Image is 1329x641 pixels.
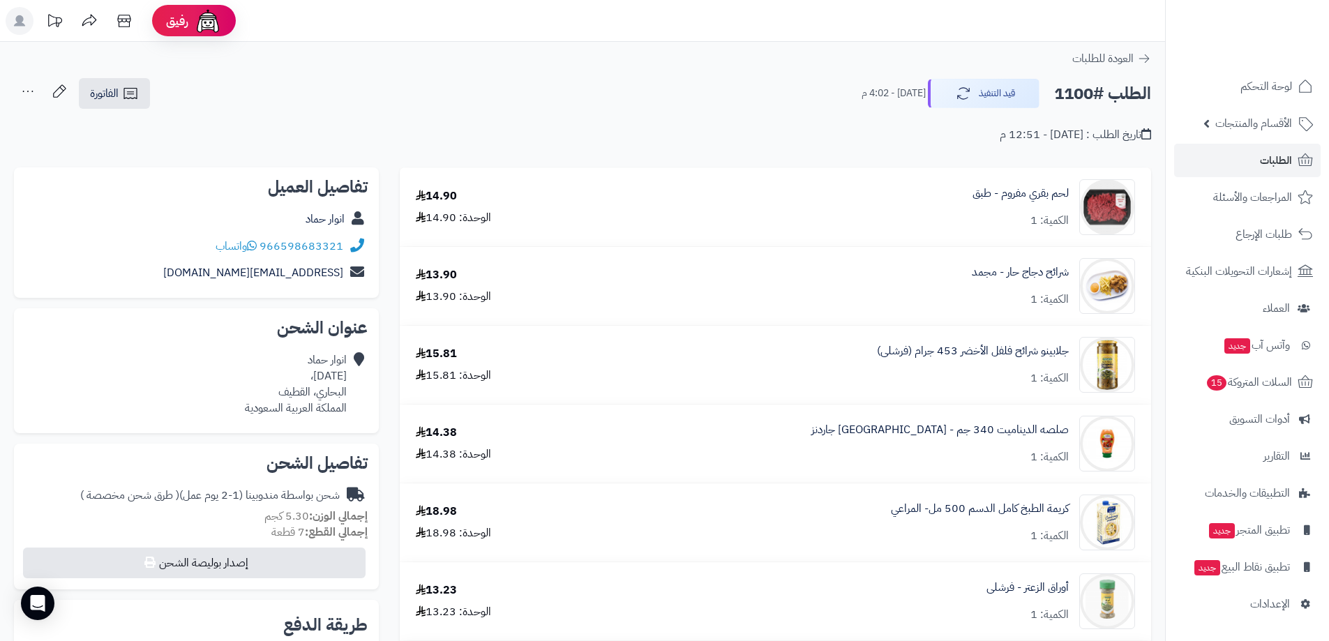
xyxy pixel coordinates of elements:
div: 13.23 [416,582,457,598]
a: إشعارات التحويلات البنكية [1174,255,1321,288]
div: 13.90 [416,267,457,283]
span: تطبيق نقاط البيع [1193,557,1290,577]
small: [DATE] - 4:02 م [862,86,926,100]
small: 5.30 كجم [264,508,368,525]
span: رفيق [166,13,188,29]
div: الوحدة: 18.98 [416,525,491,541]
div: 18.98 [416,504,457,520]
a: تطبيق المتجرجديد [1174,513,1321,547]
div: الوحدة: 14.38 [416,446,491,462]
span: جديد [1209,523,1235,538]
a: وآتس آبجديد [1174,329,1321,362]
a: لحم بقري مفروم - طبق [973,186,1069,202]
div: الكمية: 1 [1030,449,1069,465]
a: أدوات التسويق [1174,402,1321,436]
span: وآتس آب [1223,335,1290,355]
a: [EMAIL_ADDRESS][DOMAIN_NAME] [163,264,343,281]
div: الوحدة: 13.90 [416,289,491,305]
span: العملاء [1263,299,1290,318]
a: العودة للطلبات [1072,50,1151,67]
span: تطبيق المتجر [1208,520,1290,540]
span: ( طرق شحن مخصصة ) [80,487,179,504]
h2: طريقة الدفع [283,617,368,633]
img: 1756721963-%D8%AC%D9%84%D8%A7%D8%A8%D9%8A%D9%86%D9%88%20%D8%B4%D8%B1%D8%A7%D8%A6%D8%AD%20%D9%81%D... [1080,337,1134,393]
div: تاريخ الطلب : [DATE] - 12:51 م [1000,127,1151,143]
div: 14.38 [416,425,457,441]
img: 1152_686657e03e1a7_d873375a-90x90.png [1080,573,1134,629]
span: السلات المتروكة [1206,372,1292,392]
div: الوحدة: 13.23 [416,604,491,620]
span: الفاتورة [90,85,119,102]
div: Open Intercom Messenger [21,587,54,620]
span: المراجعات والأسئلة [1213,188,1292,207]
div: الكمية: 1 [1030,213,1069,229]
a: واتساب [216,238,257,255]
img: ai-face.png [194,7,222,35]
span: إشعارات التحويلات البنكية [1186,262,1292,281]
span: الأقسام والمنتجات [1215,114,1292,133]
a: جلابينو شرائح فلفل الأخضر 453 جرام (فرشلى) [877,343,1069,359]
span: 15 [1206,375,1227,391]
div: الوحدة: 15.81 [416,368,491,384]
div: انوار حماد [DATE]، البحاري، القطيف المملكة العربية السعودية [245,352,347,416]
a: تطبيق نقاط البيعجديد [1174,550,1321,584]
span: جديد [1194,560,1220,575]
div: الوحدة: 14.90 [416,210,491,226]
button: قيد التنفيذ [928,79,1039,108]
span: التقارير [1263,446,1290,466]
a: الطلبات [1174,144,1321,177]
h2: تفاصيل الشحن [25,455,368,472]
a: العملاء [1174,292,1321,325]
div: الكمية: 1 [1030,370,1069,386]
a: صلصه الديناميت 340 جم - [GEOGRAPHIC_DATA] جاردنز [811,422,1069,438]
button: إصدار بوليصة الشحن [23,548,366,578]
div: الكمية: 1 [1030,292,1069,308]
div: 14.90 [416,188,457,204]
h2: الطلب #1100 [1054,80,1151,108]
a: أوراق الزعتر - فرشلى [986,580,1069,596]
img: logo-2.png [1234,24,1316,54]
a: التطبيقات والخدمات [1174,476,1321,510]
span: طلبات الإرجاع [1236,225,1292,244]
a: انوار حماد [306,211,345,227]
strong: إجمالي القطع: [305,524,368,541]
a: السلات المتروكة15 [1174,365,1321,399]
a: 966598683321 [260,238,343,255]
a: المراجعات والأسئلة [1174,181,1321,214]
div: شحن بواسطة مندوبينا (1-2 يوم عمل) [80,488,340,504]
a: الفاتورة [79,78,150,109]
img: 1014_686657b19e474_378c24d5-90x90.jpg [1080,416,1134,472]
a: تحديثات المنصة [37,7,72,38]
a: كريمة الطبخ كامل الدسم 500 مل- المراعي [891,501,1069,517]
img: 514_686656ef5e423_8e895cc8-90x90.png [1080,179,1134,235]
h2: عنوان الشحن [25,319,368,336]
img: 1756732699-%D8%A7%D9%84%D8%B2%D8%A7%D8%AF%20%D8%A7%D9%84%D8%B7%D8%A7%D8%B2%D8%AC%20%D8%A7%D9%84%D... [1080,258,1134,314]
span: لوحة التحكم [1240,77,1292,96]
span: أدوات التسويق [1229,409,1290,429]
a: شرائح دجاج حار - مجمد [972,264,1069,280]
span: جديد [1224,338,1250,354]
strong: إجمالي الوزن: [309,508,368,525]
span: الإعدادات [1250,594,1290,614]
a: لوحة التحكم [1174,70,1321,103]
div: الكمية: 1 [1030,528,1069,544]
small: 7 قطعة [271,524,368,541]
span: التطبيقات والخدمات [1205,483,1290,503]
img: 1756719152-%D9%83%D8%B1%D9%8A%D9%85%D8%A9%20%D8%A7%D9%84%D8%B7%D8%A8%D8%AE%20%D9%83%D8%A7%D9%85%D... [1080,495,1134,550]
h2: تفاصيل العميل [25,179,368,195]
div: 15.81 [416,346,457,362]
span: الطلبات [1260,151,1292,170]
span: العودة للطلبات [1072,50,1134,67]
a: طلبات الإرجاع [1174,218,1321,251]
div: الكمية: 1 [1030,607,1069,623]
a: الإعدادات [1174,587,1321,621]
a: التقارير [1174,439,1321,473]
